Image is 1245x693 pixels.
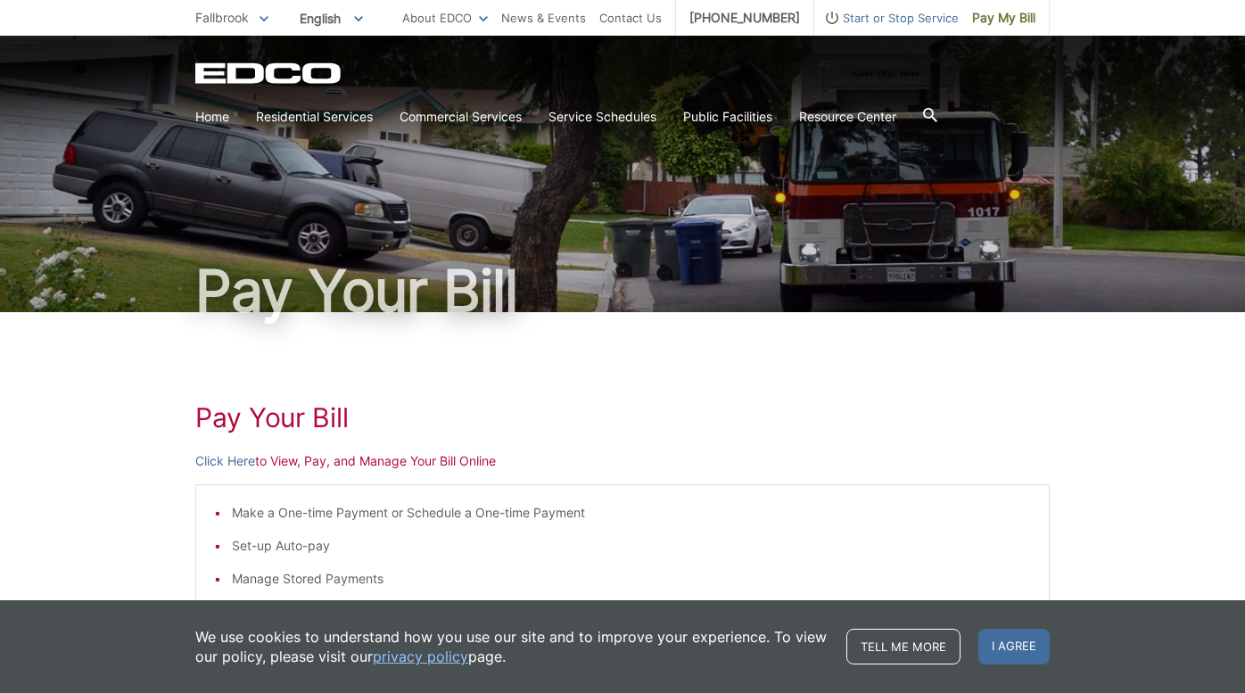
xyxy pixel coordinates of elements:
p: to View, Pay, and Manage Your Bill Online [195,451,1050,471]
a: News & Events [501,8,586,28]
span: Fallbrook [195,10,249,25]
li: Manage Stored Payments [232,569,1031,589]
a: Click Here [195,451,255,471]
a: EDCD logo. Return to the homepage. [195,62,343,84]
span: I agree [978,629,1050,664]
a: Commercial Services [400,107,522,127]
li: Make a One-time Payment or Schedule a One-time Payment [232,503,1031,523]
span: Pay My Bill [972,8,1035,28]
a: Public Facilities [683,107,772,127]
a: Service Schedules [548,107,656,127]
a: Home [195,107,229,127]
li: Set-up Auto-pay [232,536,1031,556]
a: privacy policy [373,647,468,666]
h1: Pay Your Bill [195,262,1050,319]
a: Resource Center [799,107,896,127]
a: Tell me more [846,629,961,664]
a: Contact Us [599,8,662,28]
h1: Pay Your Bill [195,401,1050,433]
a: Residential Services [256,107,373,127]
a: About EDCO [402,8,488,28]
p: We use cookies to understand how you use our site and to improve your experience. To view our pol... [195,627,829,666]
span: English [286,4,376,33]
